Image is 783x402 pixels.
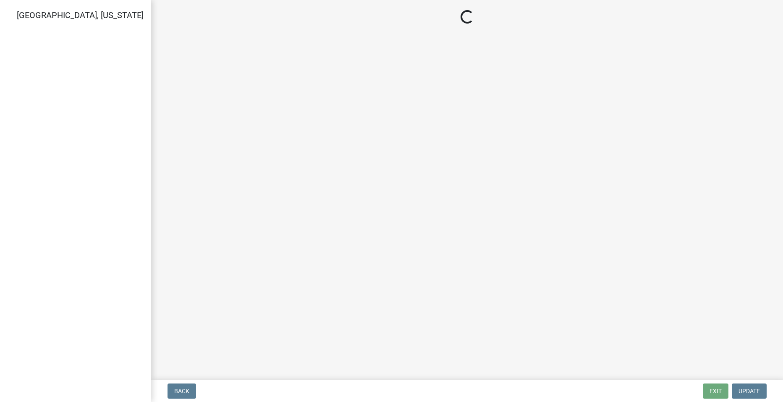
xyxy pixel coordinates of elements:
[17,10,144,20] span: [GEOGRAPHIC_DATA], [US_STATE]
[732,383,767,399] button: Update
[703,383,728,399] button: Exit
[174,388,189,394] span: Back
[738,388,760,394] span: Update
[168,383,196,399] button: Back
